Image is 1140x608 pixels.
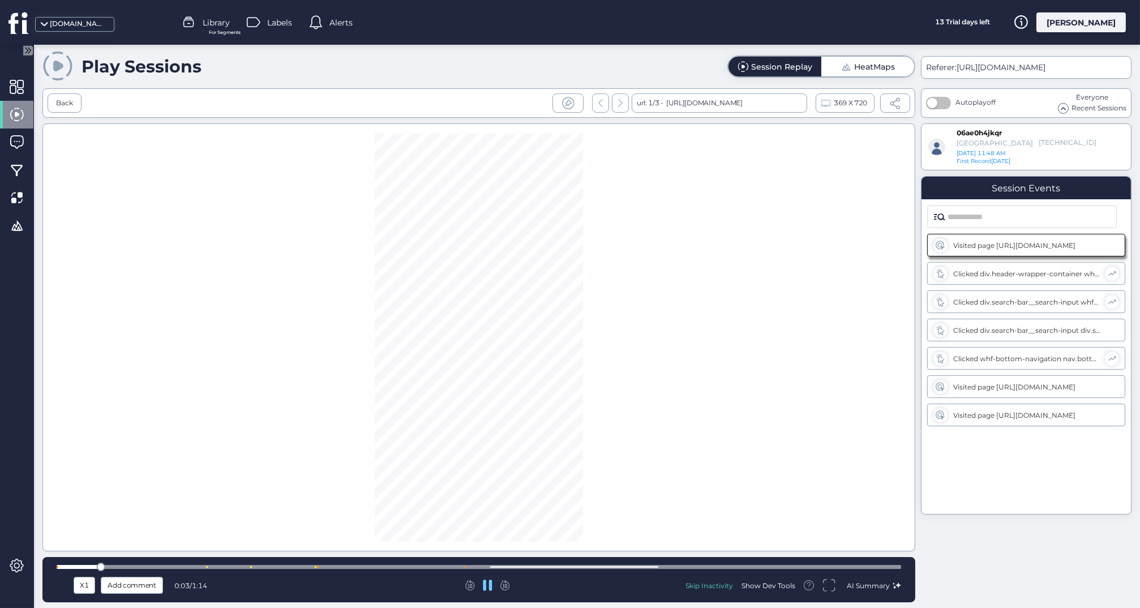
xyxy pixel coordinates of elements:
[1036,12,1126,32] div: [PERSON_NAME]
[847,581,890,590] span: AI Summary
[108,579,156,592] span: Add comment
[955,98,996,106] span: Autoplay
[957,157,1018,165] div: [DATE]
[329,16,353,29] span: Alerts
[203,16,230,29] span: Library
[192,581,207,590] span: 1:14
[267,16,292,29] span: Labels
[56,98,73,109] div: Back
[685,581,733,590] div: Skip Inactivity
[926,62,957,72] span: Referer:
[953,411,1100,419] div: Visited page [URL][DOMAIN_NAME]
[957,129,1012,138] div: 06ae0h4jkqr
[953,269,1099,278] div: Clicked div.header-wrapper-container whf-cookie-consent-banner.ng-trigger.ng-trigger-heightReduct...
[76,579,92,592] div: X1
[992,183,1061,194] div: Session Events
[957,62,1045,72] span: [URL][DOMAIN_NAME]
[953,383,1100,391] div: Visited page [URL][DOMAIN_NAME]
[854,63,895,71] div: HeatMaps
[1058,92,1126,103] div: Everyone
[953,326,1100,335] div: Clicked div.search-bar__search-input div.search-bar__search-cancel.fade-in-animation.ng-star-inse...
[1072,103,1126,114] span: Recent Sessions
[82,56,202,77] div: Play Sessions
[834,97,867,109] span: 369 X 720
[957,139,1033,147] div: [GEOGRAPHIC_DATA]
[987,98,996,106] span: off
[751,63,812,71] div: Session Replay
[742,581,795,590] div: Show Dev Tools
[174,581,214,590] div: /
[174,581,190,590] span: 0:03
[663,93,743,113] div: [URL][DOMAIN_NAME]
[1039,138,1083,148] div: [TECHNICAL_ID]
[957,149,1046,157] div: [DATE] 11:48 AM
[632,93,807,113] div: url: 1/3 -
[50,19,106,29] div: [DOMAIN_NAME]
[209,29,241,36] span: For Segments
[953,241,1100,250] div: Visited page [URL][DOMAIN_NAME]
[953,354,1099,363] div: Clicked whf-bottom-navigation nav.bottom-navigation ul.bottom-navigation-menu li.bottom-navigatio...
[957,157,991,165] span: First Record
[953,298,1099,306] div: Clicked div.search-bar__search-input whf-search div.search-input-container div.typo-text-medium-d...
[920,12,1005,32] div: 13 Trial days left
